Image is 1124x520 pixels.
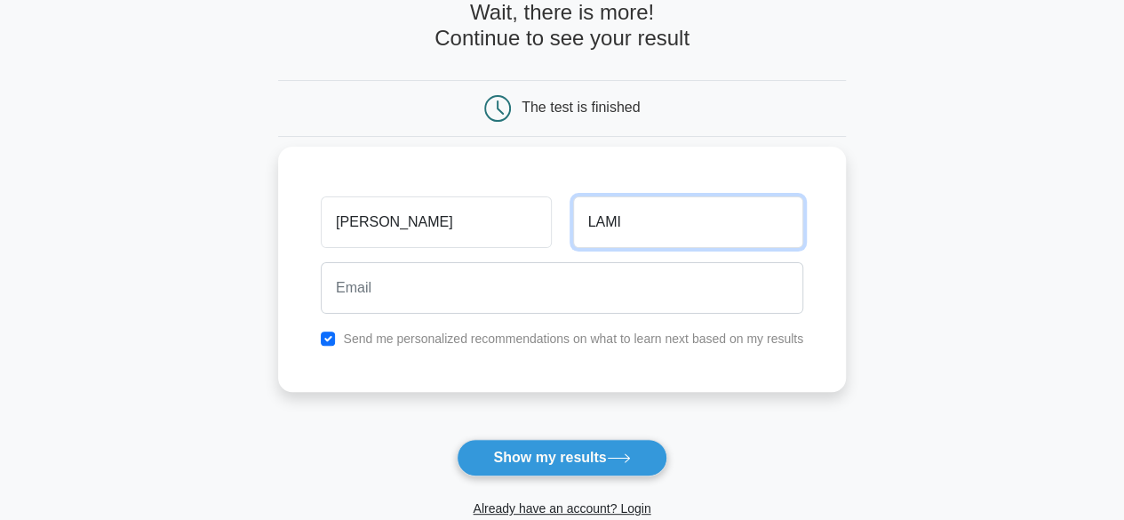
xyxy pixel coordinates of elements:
label: Send me personalized recommendations on what to learn next based on my results [343,332,803,346]
input: Last Name [573,196,803,248]
a: Already have an account? Login [473,501,650,516]
div: The test is finished [522,100,640,115]
input: First Name [321,196,551,248]
input: Email [321,262,803,314]
button: Show my results [457,439,666,476]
